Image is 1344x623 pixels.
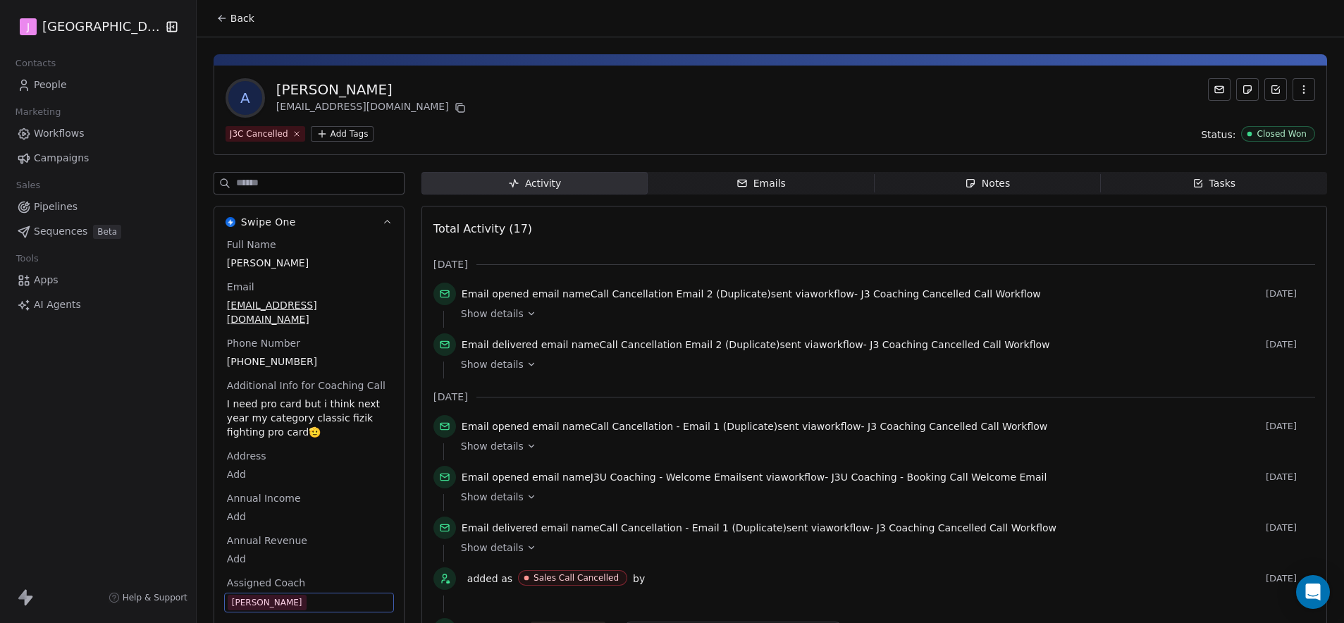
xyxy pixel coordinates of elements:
[433,222,532,235] span: Total Activity (17)
[11,293,185,316] a: AI Agents
[433,257,468,271] span: [DATE]
[462,287,1041,301] span: email name sent via workflow -
[462,471,529,483] span: Email opened
[461,439,1305,453] a: Show details
[227,467,391,481] span: Add
[11,220,185,243] a: SequencesBeta
[227,397,391,439] span: I need pro card but i think next year my category classic fizik fighting pro card🫡
[34,273,58,288] span: Apps
[93,225,121,239] span: Beta
[34,78,67,92] span: People
[109,592,187,603] a: Help & Support
[34,126,85,141] span: Workflows
[461,541,524,555] span: Show details
[17,15,155,39] button: J[GEOGRAPHIC_DATA]
[461,307,524,321] span: Show details
[461,357,524,371] span: Show details
[1266,339,1315,350] span: [DATE]
[1257,129,1307,139] div: Closed Won
[224,378,388,393] span: Additional Info for Coaching Call
[462,419,1047,433] span: email name sent via workflow -
[965,176,1010,191] div: Notes
[832,471,1047,483] span: J3U Coaching - Booking Call Welcome Email
[224,280,257,294] span: Email
[1201,128,1235,142] span: Status:
[224,238,279,252] span: Full Name
[1266,421,1315,432] span: [DATE]
[11,269,185,292] a: Apps
[870,339,1049,350] span: J3 Coaching Cancelled Call Workflow
[9,101,67,123] span: Marketing
[462,521,1056,535] span: email name sent via workflow -
[462,522,538,533] span: Email delivered
[208,6,263,31] button: Back
[227,256,391,270] span: [PERSON_NAME]
[461,307,1305,321] a: Show details
[462,470,1047,484] span: email name sent via workflow -
[123,592,187,603] span: Help & Support
[34,297,81,312] span: AI Agents
[276,99,469,116] div: [EMAIL_ADDRESS][DOMAIN_NAME]
[241,215,296,229] span: Swipe One
[861,288,1041,300] span: J3 Coaching Cancelled Call Workflow
[591,471,741,483] span: J3U Coaching - Welcome Email
[42,18,161,36] span: [GEOGRAPHIC_DATA]
[228,81,262,115] span: A
[1266,471,1315,483] span: [DATE]
[227,354,391,369] span: [PHONE_NUMBER]
[467,572,512,586] span: added as
[462,421,529,432] span: Email opened
[591,421,778,432] span: Call Cancellation - Email 1 (Duplicate)
[462,339,538,350] span: Email delivered
[34,199,78,214] span: Pipelines
[461,490,1305,504] a: Show details
[232,596,302,610] div: [PERSON_NAME]
[1296,575,1330,609] div: Open Intercom Messenger
[214,206,404,238] button: Swipe OneSwipe One
[461,439,524,453] span: Show details
[224,449,269,463] span: Address
[633,572,645,586] span: by
[462,288,529,300] span: Email opened
[11,195,185,218] a: Pipelines
[230,128,288,140] div: J3C Cancelled
[9,53,62,74] span: Contacts
[224,533,310,548] span: Annual Revenue
[227,552,391,566] span: Add
[27,20,30,34] span: J
[276,80,469,99] div: [PERSON_NAME]
[11,122,185,145] a: Workflows
[224,491,304,505] span: Annual Income
[1266,573,1315,584] span: [DATE]
[433,390,468,404] span: [DATE]
[1266,522,1315,533] span: [DATE]
[600,339,780,350] span: Call Cancellation Email 2 (Duplicate)
[461,541,1305,555] a: Show details
[1192,176,1236,191] div: Tasks
[462,338,1050,352] span: email name sent via workflow -
[227,298,391,326] span: [EMAIL_ADDRESS][DOMAIN_NAME]
[311,126,374,142] button: Add Tags
[534,573,619,583] div: Sales Call Cancelled
[736,176,786,191] div: Emails
[461,490,524,504] span: Show details
[34,151,89,166] span: Campaigns
[11,147,185,170] a: Campaigns
[600,522,787,533] span: Call Cancellation - Email 1 (Duplicate)
[227,510,391,524] span: Add
[10,175,47,196] span: Sales
[226,217,235,227] img: Swipe One
[1266,288,1315,300] span: [DATE]
[230,11,254,25] span: Back
[224,336,303,350] span: Phone Number
[877,522,1056,533] span: J3 Coaching Cancelled Call Workflow
[10,248,44,269] span: Tools
[461,357,1305,371] a: Show details
[591,288,771,300] span: Call Cancellation Email 2 (Duplicate)
[224,576,308,590] span: Assigned Coach
[868,421,1047,432] span: J3 Coaching Cancelled Call Workflow
[34,224,87,239] span: Sequences
[11,73,185,97] a: People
